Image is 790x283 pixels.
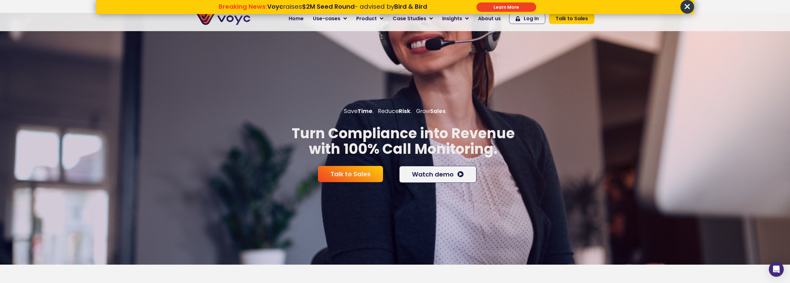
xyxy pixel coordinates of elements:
div: Open Intercom Messenger [769,262,784,277]
span: raises - advised by [267,2,427,11]
span: Home [289,15,304,22]
a: Home [284,12,308,25]
b: Risk [399,107,410,115]
a: Talk to Sales [318,166,383,182]
strong: Voyc [267,2,283,11]
span: Watch demo [412,171,454,177]
span: About us [478,15,501,22]
a: Log In [509,13,545,24]
strong: $2M Seed Round [302,2,355,11]
span: Use-cases [313,15,340,22]
img: voyc-full-logo [196,12,250,25]
a: Product [352,12,388,25]
span: Product [356,15,377,22]
span: Insights [442,15,462,22]
span: Talk to Sales [556,16,588,21]
span: Case Studies [393,15,426,22]
b: Time [357,107,372,115]
div: Submit [476,2,536,12]
a: Talk to Sales [549,13,594,24]
a: About us [473,12,505,25]
strong: Bird & Bird [394,2,427,11]
div: Breaking News: Voyc raises $2M Seed Round - advised by Bird & Bird [187,3,459,18]
a: Insights [438,12,473,25]
b: Sales [430,107,446,115]
a: Use-cases [308,12,352,25]
a: Case Studies [388,12,438,25]
a: Watch demo [399,166,476,183]
span: Log In [524,16,539,21]
span: Talk to Sales [330,171,371,177]
strong: Breaking News: [219,2,267,11]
